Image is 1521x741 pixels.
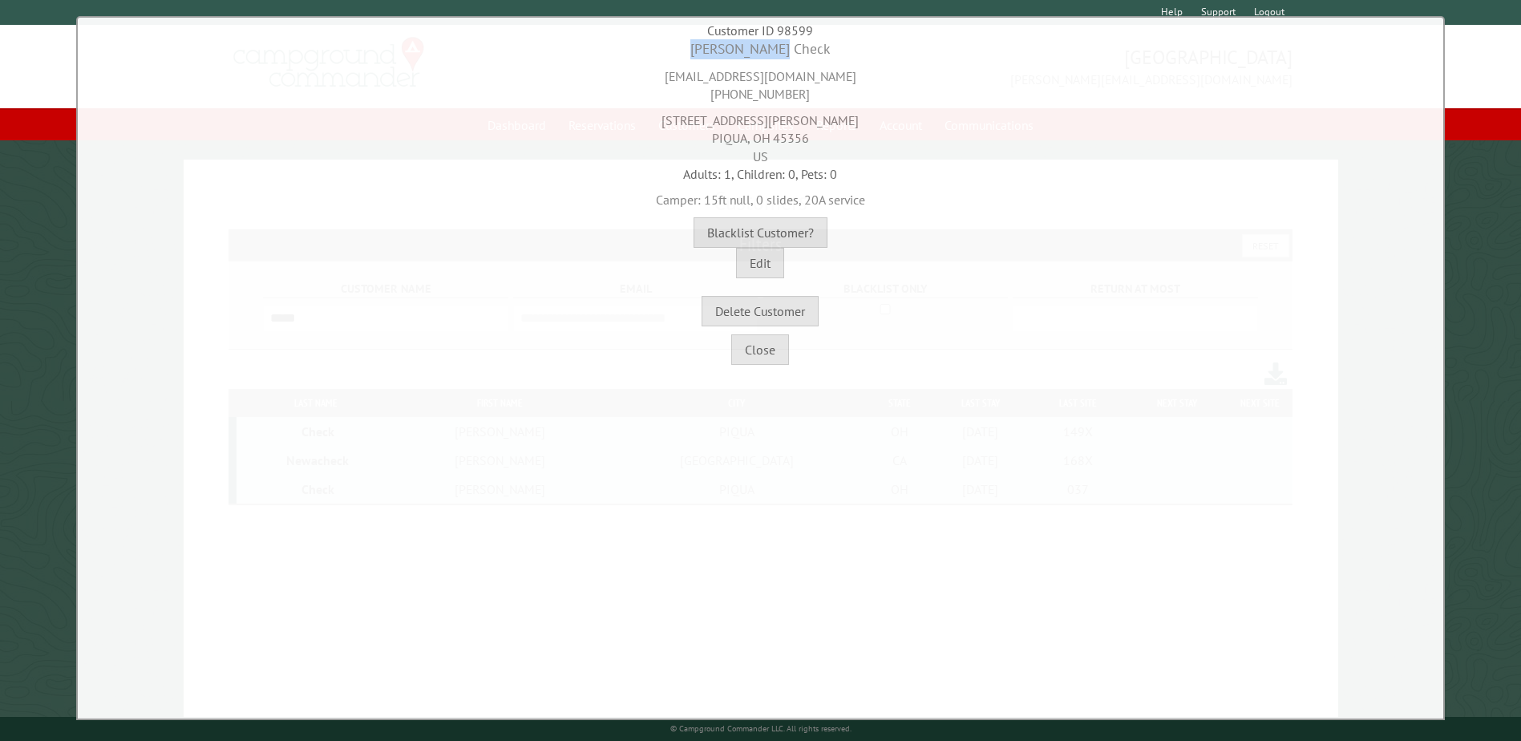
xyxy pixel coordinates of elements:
[736,248,784,278] button: Edit
[82,22,1439,39] div: Customer ID 98599
[694,217,827,248] button: Blacklist Customer?
[731,334,789,365] button: Close
[82,59,1439,103] div: [EMAIL_ADDRESS][DOMAIN_NAME] [PHONE_NUMBER]
[82,165,1439,183] div: Adults: 1, Children: 0, Pets: 0
[702,296,819,326] button: Delete Customer
[82,39,1439,59] div: [PERSON_NAME] Check
[670,723,852,734] small: © Campground Commander LLC. All rights reserved.
[82,103,1439,165] div: [STREET_ADDRESS][PERSON_NAME] PIQUA, OH 45356 US
[82,183,1439,209] div: Camper: 15ft null, 0 slides, 20A service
